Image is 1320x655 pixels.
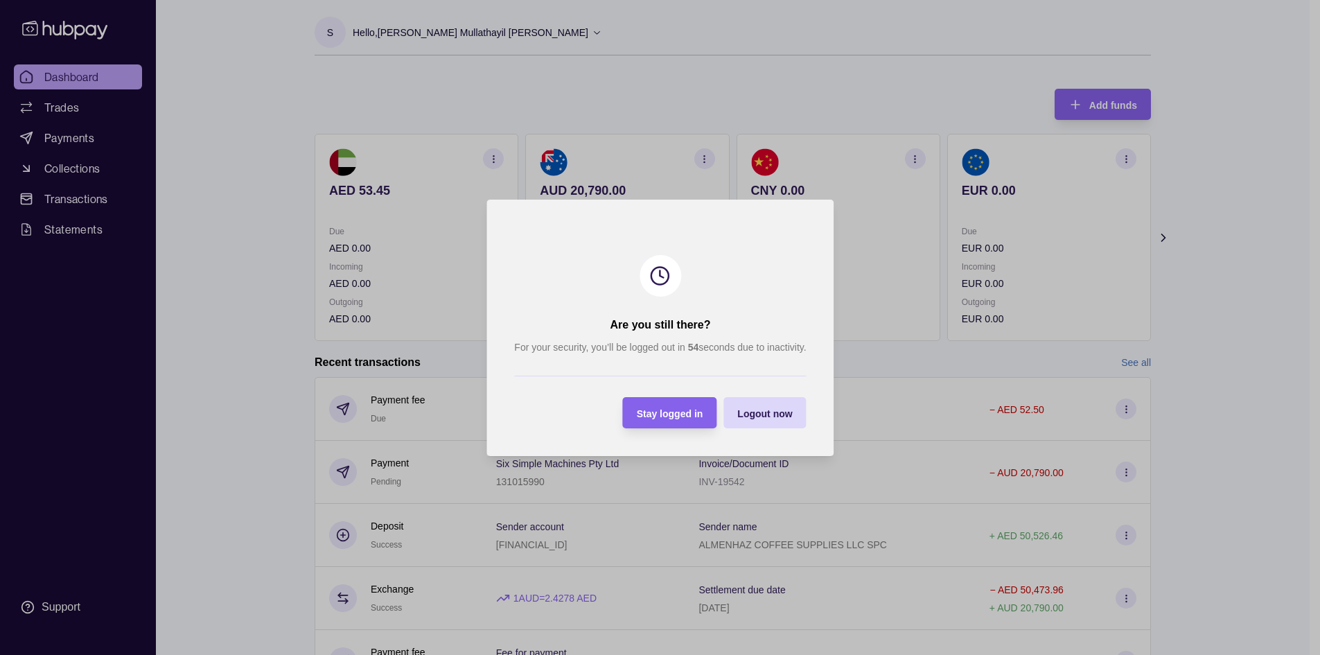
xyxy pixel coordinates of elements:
[723,397,806,428] button: Logout now
[636,408,703,419] span: Stay logged in
[622,397,716,428] button: Stay logged in
[687,342,698,353] strong: 54
[514,340,806,355] p: For your security, you’ll be logged out in seconds due to inactivity.
[610,317,710,333] h2: Are you still there?
[737,408,792,419] span: Logout now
